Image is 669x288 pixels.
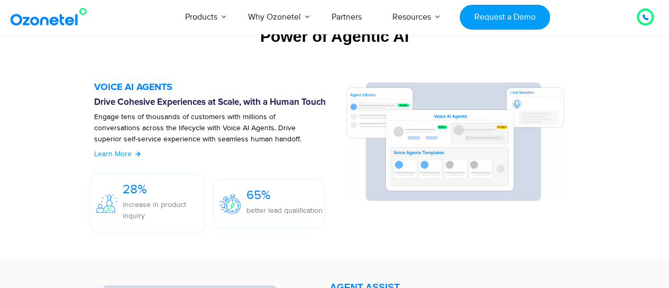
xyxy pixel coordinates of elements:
span: Learn More [94,149,132,158]
h5: VOICE AI AGENTS [94,83,334,92]
img: 28% [96,194,117,213]
a: Request a Demo [460,5,550,30]
img: 65% [219,194,241,214]
p: Engage tens of thousands of customers with millions of conversations across the lifecycle with Vo... [94,111,308,156]
p: better lead qualification [246,205,322,216]
span: 65% [246,187,270,203]
p: increase in product inquiry [123,199,204,221]
span: 28% [123,182,147,197]
h6: Drive Cohesive Experiences at Scale, with a Human Touch [94,97,334,108]
a: Learn More [94,148,141,159]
